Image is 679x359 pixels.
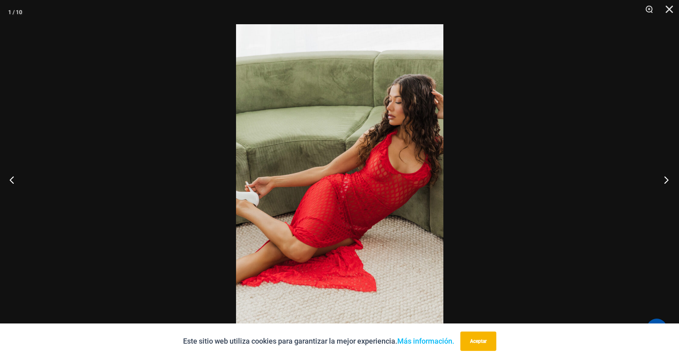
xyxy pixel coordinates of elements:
font: Este sitio web utiliza cookies para garantizar la mejor experiencia. [183,337,397,345]
font: 1 / 10 [8,9,22,15]
button: Aceptar [460,332,496,351]
img: A veces vestido rojo 587 10 [236,24,443,335]
a: Más información. [397,337,454,345]
font: Aceptar [470,338,487,344]
button: Próximo [649,160,679,200]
